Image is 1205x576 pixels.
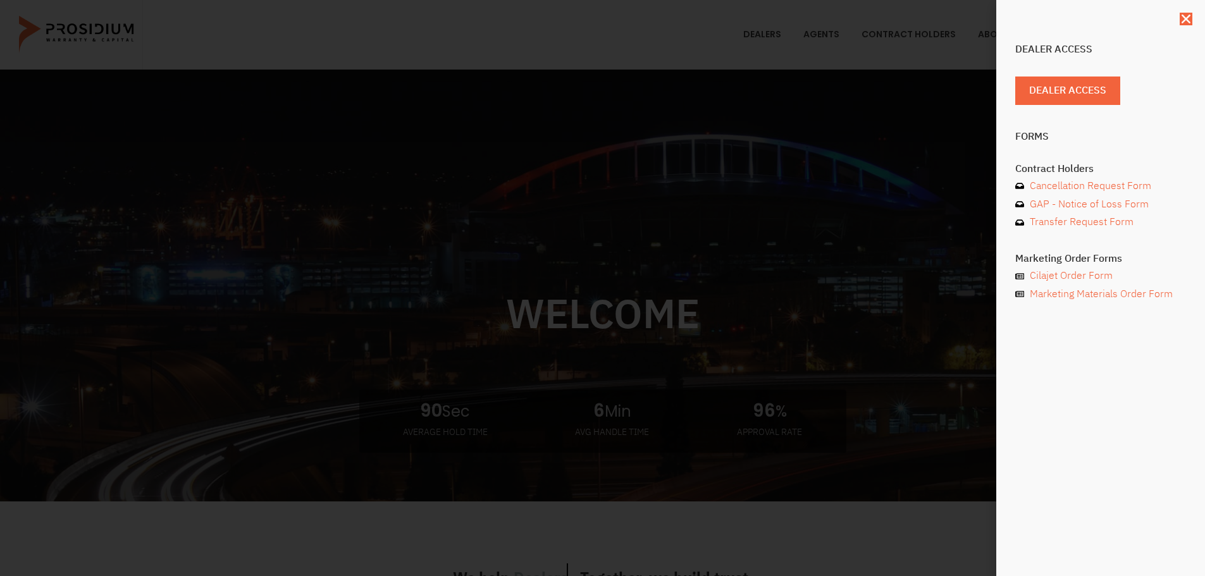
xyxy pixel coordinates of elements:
h4: Dealer Access [1015,44,1186,54]
span: Dealer Access [1029,82,1106,100]
h4: Contract Holders [1015,164,1186,174]
span: Cilajet Order Form [1027,267,1113,285]
span: Transfer Request Form [1027,213,1134,231]
a: GAP - Notice of Loss Form [1015,195,1186,214]
span: GAP - Notice of Loss Form [1027,195,1149,214]
a: Dealer Access [1015,77,1120,105]
a: Marketing Materials Order Form [1015,285,1186,303]
span: Cancellation Request Form [1027,177,1151,195]
a: Close [1180,13,1192,25]
h4: Forms [1015,132,1186,142]
a: Cancellation Request Form [1015,177,1186,195]
h4: Marketing Order Forms [1015,254,1186,264]
a: Cilajet Order Form [1015,267,1186,285]
span: Marketing Materials Order Form [1027,285,1173,303]
a: Transfer Request Form [1015,213,1186,231]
